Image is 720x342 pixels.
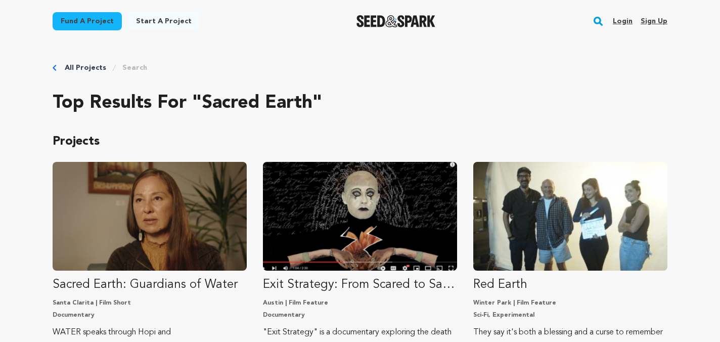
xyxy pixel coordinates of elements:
h2: Top results for "sacred earth" [53,93,667,113]
a: Login [613,13,633,29]
p: Austin | Film Feature [263,299,457,307]
a: Search [122,63,147,73]
a: Fund a project [53,12,122,30]
img: Seed&Spark Logo Dark Mode [356,15,436,27]
p: Santa Clarita | Film Short [53,299,247,307]
a: Start a project [128,12,200,30]
a: Seed&Spark Homepage [356,15,436,27]
p: Sci-Fi, Experimental [473,311,667,319]
p: Exit Strategy: From Scared to Sacred [263,277,457,293]
p: Documentary [53,311,247,319]
p: Red Earth [473,277,667,293]
p: Projects [53,134,667,150]
a: Sign up [641,13,667,29]
div: Breadcrumb [53,63,667,73]
p: Winter Park | Film Feature [473,299,667,307]
p: Documentary [263,311,457,319]
a: All Projects [65,63,106,73]
p: Sacred Earth: Guardians of Water [53,277,247,293]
